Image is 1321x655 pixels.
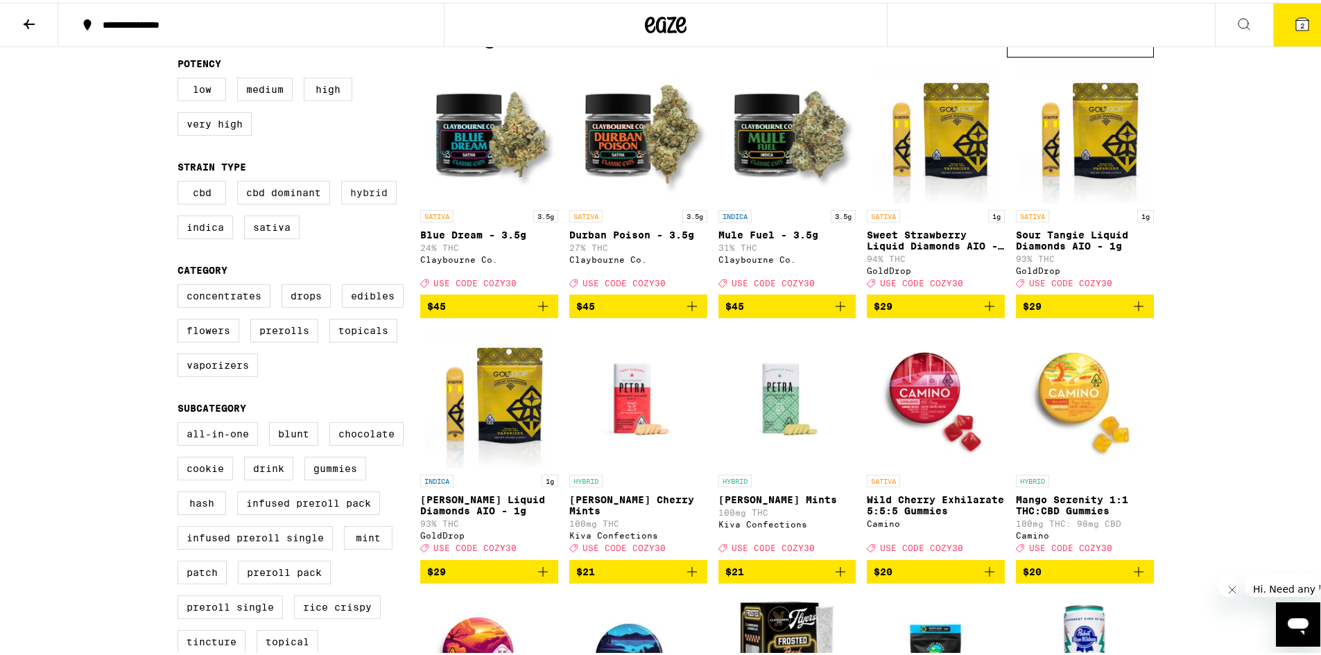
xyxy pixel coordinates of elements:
p: Mango Serenity 1:1 THC:CBD Gummies [1016,491,1154,514]
a: Open page for Durban Poison - 3.5g from Claybourne Co. [569,62,707,292]
span: $45 [427,298,446,309]
p: Sour Tangie Liquid Diamonds AIO - 1g [1016,227,1154,249]
p: 100mg THC [718,505,856,514]
label: Drops [282,281,331,305]
img: Camino - Mango Serenity 1:1 THC:CBD Gummies [1016,326,1154,465]
div: Kiva Confections [569,528,707,537]
p: 24% THC [420,241,558,250]
label: Sativa [244,213,300,236]
button: Add to bag [1016,557,1154,581]
label: Medium [237,75,293,98]
p: [PERSON_NAME] Mints [718,491,856,503]
legend: Subcategory [178,400,246,411]
label: Infused Preroll Single [178,523,333,547]
p: Wild Cherry Exhilarate 5:5:5 Gummies [867,491,1005,514]
iframe: 회사에서 보낸 메시지 [1245,571,1320,594]
label: Tincture [178,627,245,651]
label: Preroll Single [178,593,283,616]
legend: Category [178,262,227,273]
span: $21 [725,564,744,575]
p: Blue Dream - 3.5g [420,227,558,238]
a: Open page for Petra Tart Cherry Mints from Kiva Confections [569,326,707,557]
button: Add to bag [867,292,1005,315]
div: GoldDrop [867,263,1005,272]
p: 27% THC [569,241,707,250]
button: Add to bag [867,557,1005,581]
span: USE CODE COZY30 [582,541,666,550]
label: Gummies [304,454,366,478]
label: Concentrates [178,281,270,305]
a: Open page for Mule Fuel - 3.5g from Claybourne Co. [718,62,856,292]
label: Flowers [178,316,239,340]
label: Prerolls [250,316,318,340]
p: 93% THC [1016,252,1154,261]
p: HYBRID [718,472,752,484]
p: 100mg THC: 98mg CBD [1016,516,1154,525]
span: USE CODE COZY30 [880,541,963,550]
label: Rice Crispy [294,593,381,616]
img: GoldDrop - Sweet Strawberry Liquid Diamonds AIO - 1g [872,62,1000,200]
p: HYBRID [569,472,603,484]
p: 1g [988,207,1005,220]
label: Blunt [269,419,318,443]
button: Add to bag [569,557,707,581]
p: 1g [542,472,558,484]
p: SATIVA [1016,207,1049,220]
img: Claybourne Co. - Blue Dream - 3.5g [420,62,558,200]
label: Infused Preroll Pack [237,489,380,512]
p: INDICA [420,472,454,484]
span: USE CODE COZY30 [732,541,815,550]
p: 93% THC [420,516,558,525]
p: HYBRID [1016,472,1049,484]
a: Open page for Sour Tangie Liquid Diamonds AIO - 1g from GoldDrop [1016,62,1154,292]
p: 3.5g [533,207,558,220]
span: USE CODE COZY30 [732,276,815,285]
p: 3.5g [682,207,707,220]
span: USE CODE COZY30 [433,276,517,285]
label: Low [178,75,226,98]
img: Kiva Confections - Petra Tart Cherry Mints [569,326,707,465]
span: $45 [576,298,595,309]
a: Open page for Sweet Strawberry Liquid Diamonds AIO - 1g from GoldDrop [867,62,1005,292]
span: $29 [427,564,446,575]
button: Add to bag [718,292,856,315]
span: USE CODE COZY30 [1029,541,1112,550]
p: 3.5g [831,207,856,220]
span: 2 [1300,19,1304,27]
iframe: 메시지 닫기 [1218,573,1239,594]
label: Vaporizers [178,351,258,374]
p: 94% THC [867,252,1005,261]
span: USE CODE COZY30 [582,276,666,285]
legend: Potency [178,55,221,67]
label: Very High [178,110,252,133]
label: Preroll Pack [238,558,331,582]
span: $20 [874,564,892,575]
div: Claybourne Co. [569,252,707,261]
button: Add to bag [420,292,558,315]
button: Add to bag [1016,292,1154,315]
p: SATIVA [867,207,900,220]
p: SATIVA [420,207,454,220]
label: High [304,75,352,98]
div: GoldDrop [1016,263,1154,272]
button: Add to bag [718,557,856,581]
label: CBD Dominant [237,178,330,202]
label: Hash [178,489,226,512]
div: Claybourne Co. [718,252,856,261]
div: Claybourne Co. [420,252,558,261]
div: Camino [867,516,1005,525]
div: GoldDrop [420,528,558,537]
p: INDICA [718,207,752,220]
p: 100mg THC [569,516,707,525]
label: Chocolate [329,419,404,443]
label: Edibles [342,281,404,305]
p: SATIVA [569,207,603,220]
p: Sweet Strawberry Liquid Diamonds AIO - 1g [867,227,1005,249]
a: Open page for Wild Cherry Exhilarate 5:5:5 Gummies from Camino [867,326,1005,557]
div: Kiva Confections [718,517,856,526]
img: Claybourne Co. - Durban Poison - 3.5g [569,62,707,200]
p: [PERSON_NAME] Liquid Diamonds AIO - 1g [420,491,558,514]
p: Durban Poison - 3.5g [569,227,707,238]
img: Kiva Confections - Petra Moroccan Mints [718,326,856,465]
p: 1g [1137,207,1154,220]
